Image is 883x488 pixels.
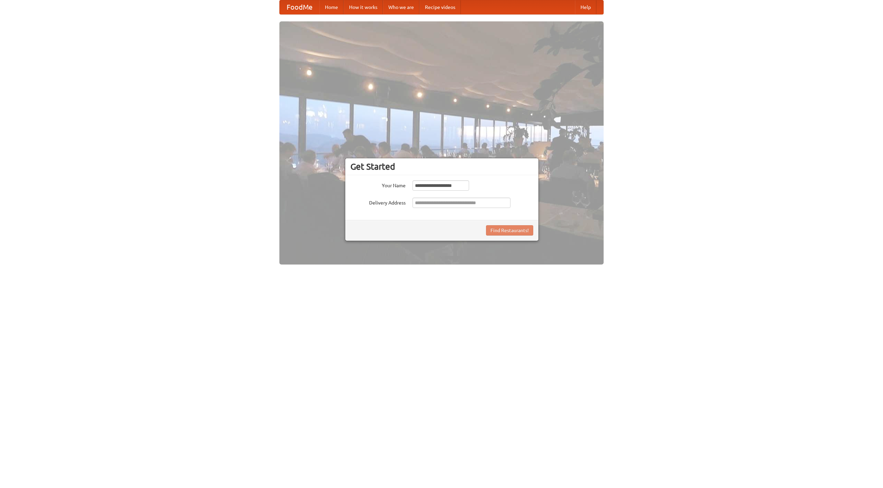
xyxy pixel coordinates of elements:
a: FoodMe [280,0,319,14]
a: Help [575,0,596,14]
label: Delivery Address [350,198,406,206]
a: Who we are [383,0,419,14]
button: Find Restaurants! [486,225,533,236]
h3: Get Started [350,161,533,172]
a: Home [319,0,344,14]
a: How it works [344,0,383,14]
label: Your Name [350,180,406,189]
a: Recipe videos [419,0,461,14]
